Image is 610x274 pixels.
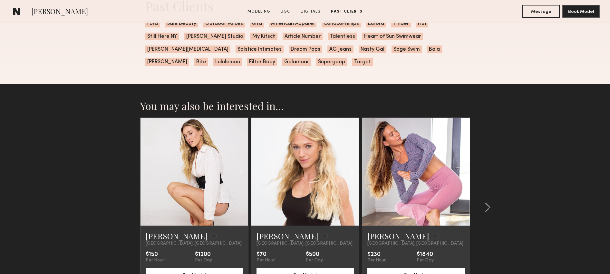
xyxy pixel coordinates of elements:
div: Per Hour [367,258,386,263]
button: Message [522,5,560,18]
span: Bite [194,58,208,66]
a: [PERSON_NAME] [146,231,208,241]
a: Digitals [298,9,323,15]
span: Filter Baby [247,58,277,66]
div: Per Day [195,258,212,263]
div: Per Hour [257,258,275,263]
span: My Kitsch [250,33,277,40]
span: ConocoPhillips [322,20,361,27]
span: Target [352,58,373,66]
span: American Apparel [269,20,316,27]
span: [PERSON_NAME] [145,58,189,66]
h2: You may also be interested in… [140,99,470,112]
span: Tinder [391,20,411,27]
span: Galamaar [282,58,311,66]
span: Solstice Intimates [236,46,284,53]
a: Book Model [562,8,600,14]
span: Outdoor Voices [203,20,245,27]
div: $150 [146,251,164,258]
a: UGC [278,9,293,15]
a: [PERSON_NAME] [367,231,429,241]
span: [PERSON_NAME][MEDICAL_DATA] [145,46,230,53]
span: [PERSON_NAME] Studio [184,33,245,40]
span: Huf [416,20,428,27]
span: [GEOGRAPHIC_DATA], [GEOGRAPHIC_DATA] [146,241,242,246]
span: Talentless [328,33,357,40]
button: Book Model [562,5,600,18]
span: [PERSON_NAME] [31,6,88,18]
span: Dream Pops [289,46,322,53]
span: Ford [145,20,160,27]
div: Per Day [306,258,323,263]
div: $70 [257,251,275,258]
span: Sage Swim [392,46,422,53]
span: Ulta [250,20,264,27]
div: $230 [367,251,386,258]
span: Still Here NY [145,33,179,40]
span: AG Jeans [327,46,353,53]
a: [PERSON_NAME] [257,231,318,241]
span: [GEOGRAPHIC_DATA], [GEOGRAPHIC_DATA] [367,241,463,246]
span: Eufora [366,20,386,27]
span: Article Number [283,33,323,40]
span: Nasty Gal [359,46,386,53]
div: Per Hour [146,258,164,263]
div: $500 [306,251,323,258]
span: [GEOGRAPHIC_DATA], [GEOGRAPHIC_DATA] [257,241,353,246]
div: $1840 [417,251,434,258]
a: Modeling [245,9,273,15]
span: Lululemon [213,58,242,66]
div: $1200 [195,251,212,258]
span: Heart of Sun Swimwear [362,33,423,40]
span: Saie Beauty [165,20,198,27]
a: Past Clients [328,9,365,15]
span: Bala [427,46,442,53]
div: Per Day [417,258,434,263]
span: Supergoop [316,58,347,66]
